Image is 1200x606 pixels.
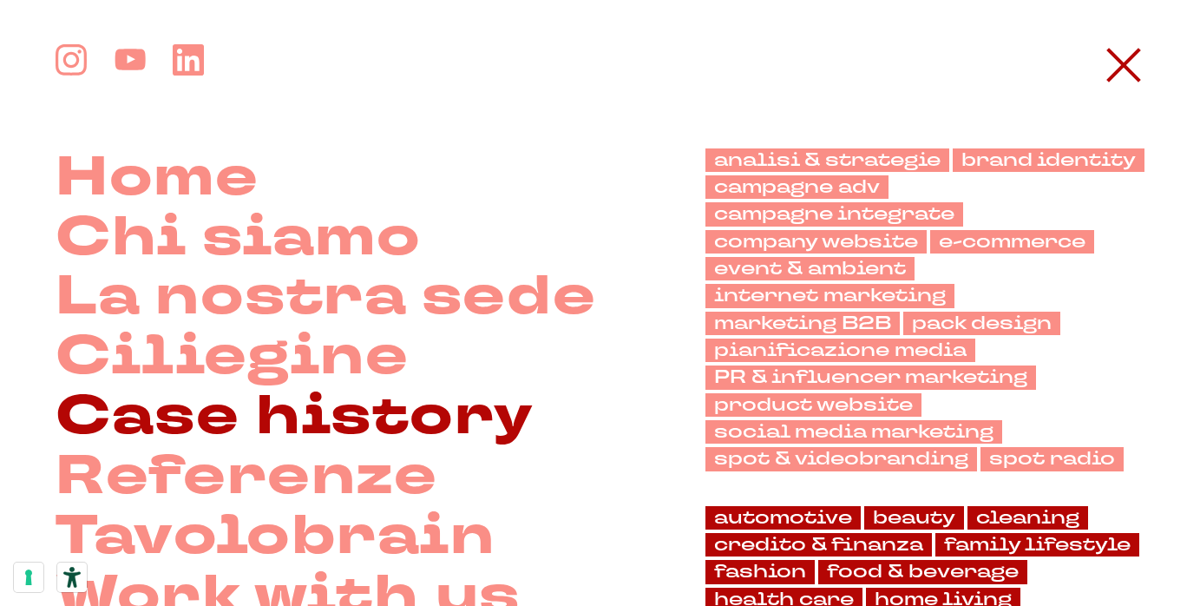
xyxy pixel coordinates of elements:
a: spot radio [980,447,1124,471]
button: Strumenti di accessibilità [57,563,87,592]
a: credito & finanza [705,533,932,557]
a: Referenze [56,447,437,507]
a: marketing B2B [705,312,900,335]
a: Tavolobrain [56,507,495,567]
a: company website [705,230,927,254]
a: Case history [56,387,534,447]
a: e-commerce [930,230,1094,254]
a: internet marketing [705,284,954,307]
a: Ciliegine [56,327,409,387]
a: event & ambient [705,257,915,280]
a: campagne adv [705,175,889,199]
a: brand identity [953,148,1144,172]
a: PR & influencer marketing [705,366,1036,389]
a: cleaning [967,506,1088,530]
a: analisi & strategie [705,148,949,172]
a: pianificazione media [705,339,975,362]
a: Home [56,148,259,208]
a: family lifestyle [935,533,1139,557]
button: Le tue preferenze relative al consenso per le tecnologie di tracciamento [14,563,43,592]
a: food & beverage [818,560,1027,583]
a: campagne integrate [705,202,963,226]
a: product website [705,393,921,417]
a: automotive [705,506,861,530]
a: social media marketing [705,420,1002,444]
a: fashion [705,560,815,583]
a: pack design [903,312,1060,335]
a: beauty [864,506,964,530]
a: Chi siamo [56,208,421,268]
a: spot & videobranding [705,447,977,471]
a: La nostra sede [56,267,596,327]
